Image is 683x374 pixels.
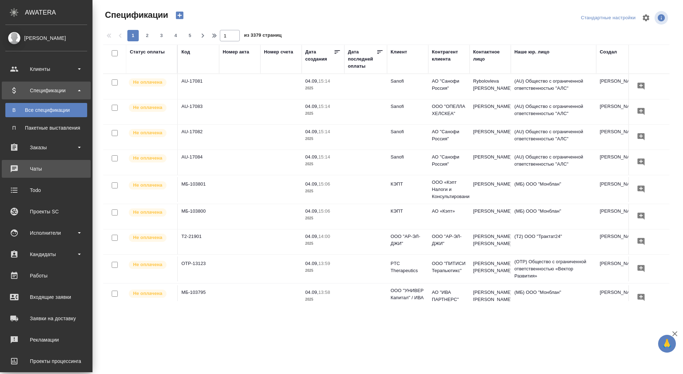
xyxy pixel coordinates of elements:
a: Рекламации [2,331,91,349]
p: 15:14 [318,104,330,109]
td: Т2-21901 [178,229,219,254]
td: (AU) Общество с ограниченной ответственностью "АЛС" [511,150,596,175]
p: Sanofi [391,154,425,161]
p: Sanofi [391,78,425,85]
p: 2025 [305,188,341,195]
td: (OTP) Общество с ограниченной ответственностью «Вектор Развития» [511,255,596,283]
span: из 3379 страниц [244,31,282,41]
td: [PERSON_NAME] [596,285,637,310]
td: МБ-103801 [178,177,219,202]
p: 2025 [305,135,341,142]
div: Клиент [391,48,407,56]
p: 13:58 [318,290,330,295]
p: КЭПТ [391,208,425,215]
td: [PERSON_NAME] [470,150,511,175]
div: split button [579,12,637,24]
p: 15:14 [318,129,330,134]
p: 14:00 [318,234,330,239]
a: Заявки на доставку [2,310,91,327]
span: 3 [156,32,167,39]
td: Rybolovleva [PERSON_NAME] [470,74,511,99]
div: Статус оплаты [130,48,165,56]
td: AU-17082 [178,125,219,150]
div: Дата создания [305,48,334,63]
div: Исполнители [5,228,87,238]
button: Создать [171,9,188,21]
td: [PERSON_NAME] [470,204,511,229]
div: Контрагент клиента [432,48,466,63]
p: 2025 [305,267,341,274]
p: Не оплачена [133,182,162,189]
p: 04.09, [305,181,318,187]
span: Посмотреть информацию [655,11,669,25]
td: (AU) Общество с ограниченной ответственностью "АЛС" [511,125,596,150]
td: (AU) Общество с ограниченной ответственностью "АЛС" [511,99,596,124]
td: (МБ) ООО "Монблан" [511,177,596,202]
a: Работы [2,267,91,285]
div: [PERSON_NAME] [5,34,87,42]
td: (МБ) ООО "Монблан" [511,204,596,229]
div: Пакетные выставления [9,124,84,131]
p: Не оплачена [133,104,162,111]
p: АО "Санофи Россия" [432,128,466,142]
p: 04.09, [305,78,318,84]
p: 15:06 [318,181,330,187]
div: Todo [5,185,87,196]
p: АО "Санофи Россия" [432,78,466,92]
p: ООО "ОПЕЛЛА ХЕЛСКЕА" [432,103,466,117]
p: ООО "ПИТИСИ Терапьютикс" [432,260,466,274]
a: Чаты [2,160,91,178]
p: 2025 [305,110,341,117]
p: 04.09, [305,208,318,214]
a: Входящие заявки [2,288,91,306]
td: AU-17081 [178,74,219,99]
p: Не оплачена [133,261,162,268]
p: Sanofi [391,103,425,110]
button: 2 [142,30,153,41]
div: Кандидаты [5,249,87,260]
p: Не оплачена [133,234,162,241]
div: Проекты процессинга [5,356,87,367]
div: Номер акта [223,48,249,56]
a: Проекты SC [2,203,91,220]
td: МБ-103800 [178,204,219,229]
p: ООО «Кэпт Налоги и Консультирование» [432,179,466,200]
p: Не оплачена [133,155,162,162]
p: 15:06 [318,208,330,214]
div: Клиенты [5,64,87,74]
p: АО "ИВА ПАРТНЕРС" [432,289,466,303]
p: 04.09, [305,261,318,266]
div: Создал [600,48,617,56]
p: Не оплачена [133,209,162,216]
div: Спецификации [5,85,87,96]
p: ООО "АР-ЭЛ-ДЖИ" [391,233,425,247]
td: [PERSON_NAME] [596,204,637,229]
p: ООО "УНИВЕР Капитал" / ИВА Партнерс [391,287,425,308]
td: OTP-13123 [178,256,219,281]
p: Sanofi [391,128,425,135]
div: Наше юр. лицо [514,48,550,56]
td: AU-17083 [178,99,219,124]
td: [PERSON_NAME] [596,125,637,150]
div: Заказы [5,142,87,153]
p: 2025 [305,85,341,92]
div: Номер счета [264,48,293,56]
td: (МБ) ООО "Монблан" [511,285,596,310]
div: Входящие заявки [5,292,87,302]
td: (Т2) ООО "Трактат24" [511,229,596,254]
a: ВВсе спецификации [5,103,87,117]
p: 2025 [305,161,341,168]
td: МБ-103795 [178,285,219,310]
td: AU-17084 [178,150,219,175]
a: Проекты процессинга [2,352,91,370]
td: (AU) Общество с ограниченной ответственностью "АЛС" [511,74,596,99]
td: [PERSON_NAME] [596,229,637,254]
div: Чаты [5,163,87,174]
p: 04.09, [305,290,318,295]
span: 🙏 [661,336,673,351]
td: [PERSON_NAME] [596,177,637,202]
a: ППакетные выставления [5,121,87,135]
div: Проекты SC [5,206,87,217]
p: 13:59 [318,261,330,266]
button: 🙏 [658,335,676,353]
